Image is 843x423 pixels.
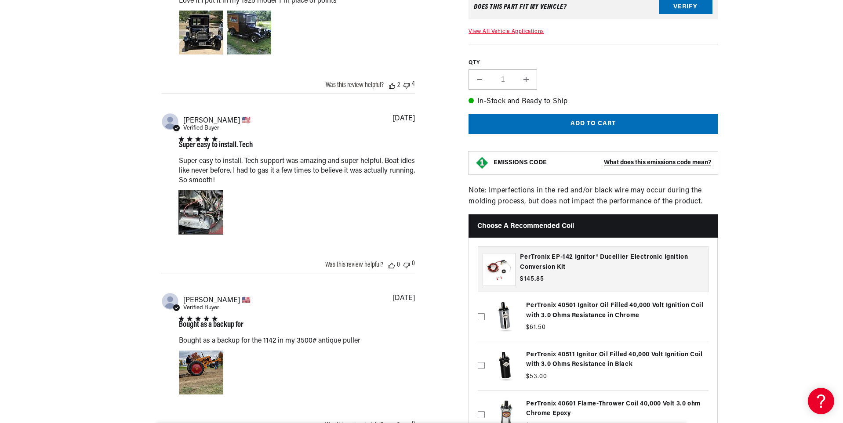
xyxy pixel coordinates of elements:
p: In-Stock and Ready to Ship [469,96,718,108]
div: 2 [397,82,400,89]
span: John G. [183,296,251,304]
strong: What does this emissions code mean? [604,159,711,166]
div: Vote up [389,261,395,268]
span: Joseph C. [183,116,251,124]
div: [DATE] [392,295,415,302]
div: 0 [412,260,415,268]
span: $145.85 [520,275,544,284]
div: Image of Review by roy l. on 17 Şubat 24 number 2 [227,11,271,54]
div: Bought as a backup for [179,321,243,329]
h2: Choose a Recommended Coil [469,214,718,238]
div: Was this review helpful? [326,82,384,89]
button: EMISSIONS CODEWhat does this emissions code mean? [494,159,711,167]
div: 0 [397,261,400,268]
div: Does This part fit My vehicle? [474,4,567,11]
a: View All Vehicle Applications [469,29,544,34]
div: [DATE] [392,115,415,122]
div: 5 star rating out of 5 stars [179,316,243,321]
div: 5 star rating out of 5 stars [179,137,253,141]
div: Image of Review by John G. on 20 Temmuz 23 number 1 [179,351,223,394]
div: Super easy to install. Tech [179,141,253,149]
div: Vote up [389,82,395,89]
div: Vote down [403,260,410,268]
label: QTY [469,59,718,67]
button: Add to cart [469,114,718,134]
span: Verified Buyer [183,305,219,311]
span: Verified Buyer [183,125,219,131]
strong: EMISSIONS CODE [494,159,547,166]
div: 4 [412,80,415,89]
div: Vote down [403,80,410,89]
img: Emissions code [475,156,489,170]
div: Image of Review by roy l. on 17 Şubat 24 number 1 [179,11,223,54]
div: Was this review helpful? [325,261,383,268]
div: Image of Review by Joseph C. on 12 Ekim 23 number 1 [179,190,223,234]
